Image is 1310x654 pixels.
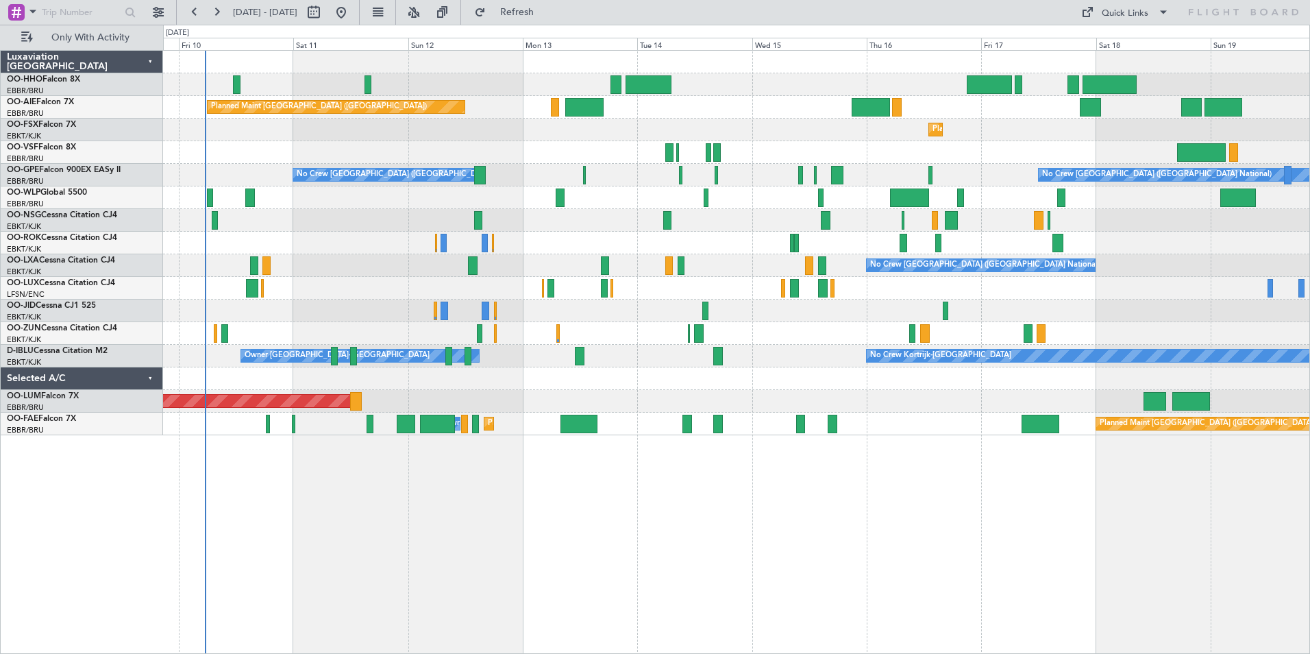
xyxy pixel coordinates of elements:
[870,255,1100,276] div: No Crew [GEOGRAPHIC_DATA] ([GEOGRAPHIC_DATA] National)
[7,98,74,106] a: OO-AIEFalcon 7X
[1074,1,1176,23] button: Quick Links
[7,324,117,332] a: OO-ZUNCessna Citation CJ4
[166,27,189,39] div: [DATE]
[752,38,867,50] div: Wed 15
[7,392,79,400] a: OO-LUMFalcon 7X
[7,324,41,332] span: OO-ZUN
[523,38,637,50] div: Mon 13
[7,392,41,400] span: OO-LUM
[7,256,115,265] a: OO-LXACessna Citation CJ4
[7,143,38,152] span: OO-VSF
[7,244,41,254] a: EBKT/KJK
[408,38,523,50] div: Sun 12
[7,211,117,219] a: OO-NSGCessna Citation CJ4
[297,165,526,185] div: No Crew [GEOGRAPHIC_DATA] ([GEOGRAPHIC_DATA] National)
[7,279,39,287] span: OO-LUX
[7,279,115,287] a: OO-LUXCessna Citation CJ4
[15,27,149,49] button: Only With Activity
[1102,7,1148,21] div: Quick Links
[7,154,44,164] a: EBBR/BRU
[489,8,546,17] span: Refresh
[1096,38,1211,50] div: Sat 18
[932,119,1092,140] div: Planned Maint Kortrijk-[GEOGRAPHIC_DATA]
[7,234,41,242] span: OO-ROK
[7,189,40,197] span: OO-WLP
[7,302,96,310] a: OO-JIDCessna CJ1 525
[233,6,297,19] span: [DATE] - [DATE]
[7,166,121,174] a: OO-GPEFalcon 900EX EASy II
[7,199,44,209] a: EBBR/BRU
[7,347,34,355] span: D-IBLU
[981,38,1096,50] div: Fri 17
[7,86,44,96] a: EBBR/BRU
[211,97,427,117] div: Planned Maint [GEOGRAPHIC_DATA] ([GEOGRAPHIC_DATA])
[7,166,39,174] span: OO-GPE
[488,413,608,434] div: Planned Maint Melsbroek Air Base
[7,415,76,423] a: OO-FAEFalcon 7X
[468,1,550,23] button: Refresh
[179,38,293,50] div: Fri 10
[7,234,117,242] a: OO-ROKCessna Citation CJ4
[7,108,44,119] a: EBBR/BRU
[867,38,981,50] div: Thu 16
[1042,165,1272,185] div: No Crew [GEOGRAPHIC_DATA] ([GEOGRAPHIC_DATA] National)
[7,221,41,232] a: EBKT/KJK
[7,75,42,84] span: OO-HHO
[7,176,44,186] a: EBBR/BRU
[7,131,41,141] a: EBKT/KJK
[7,357,41,367] a: EBKT/KJK
[7,302,36,310] span: OO-JID
[7,189,87,197] a: OO-WLPGlobal 5500
[293,38,408,50] div: Sat 11
[7,211,41,219] span: OO-NSG
[245,346,430,366] div: Owner [GEOGRAPHIC_DATA]-[GEOGRAPHIC_DATA]
[7,143,76,152] a: OO-VSFFalcon 8X
[7,121,38,129] span: OO-FSX
[7,335,41,345] a: EBKT/KJK
[7,289,45,300] a: LFSN/ENC
[7,347,108,355] a: D-IBLUCessna Citation M2
[7,256,39,265] span: OO-LXA
[7,312,41,322] a: EBKT/KJK
[870,346,1011,366] div: No Crew Kortrijk-[GEOGRAPHIC_DATA]
[7,402,44,413] a: EBBR/BRU
[7,415,38,423] span: OO-FAE
[36,33,145,43] span: Only With Activity
[637,38,752,50] div: Tue 14
[7,267,41,277] a: EBKT/KJK
[7,425,44,435] a: EBBR/BRU
[7,121,76,129] a: OO-FSXFalcon 7X
[7,75,80,84] a: OO-HHOFalcon 8X
[42,2,121,23] input: Trip Number
[7,98,36,106] span: OO-AIE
